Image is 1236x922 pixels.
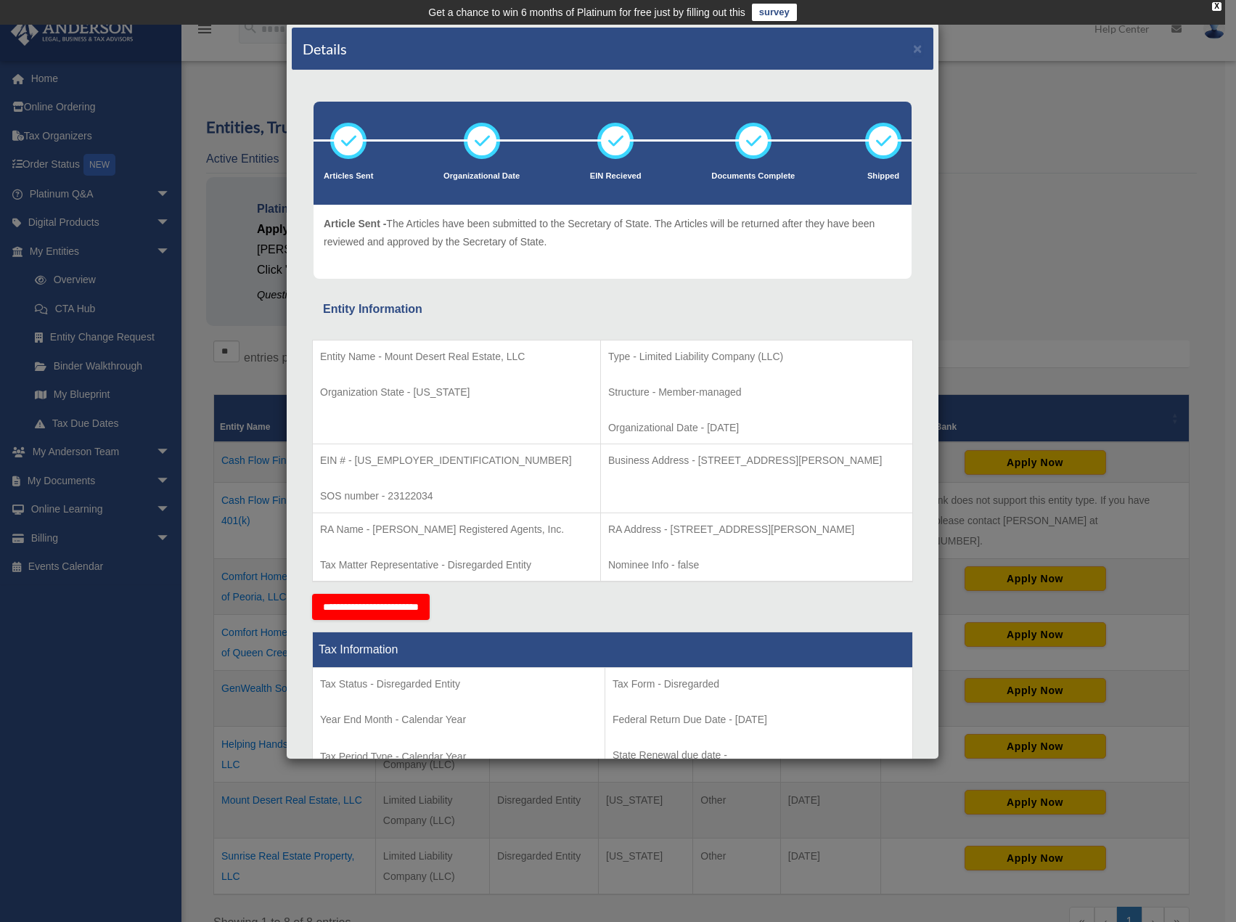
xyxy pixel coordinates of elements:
[320,383,593,401] p: Organization State - [US_STATE]
[711,169,795,184] p: Documents Complete
[324,215,901,250] p: The Articles have been submitted to the Secretary of State. The Articles will be returned after t...
[320,556,593,574] p: Tax Matter Representative - Disregarded Entity
[613,675,905,693] p: Tax Form - Disregarded
[613,746,905,764] p: State Renewal due date -
[428,4,745,21] div: Get a chance to win 6 months of Platinum for free just by filling out this
[320,521,593,539] p: RA Name - [PERSON_NAME] Registered Agents, Inc.
[313,668,605,775] td: Tax Period Type - Calendar Year
[324,169,373,184] p: Articles Sent
[1212,2,1221,11] div: close
[303,38,347,59] h4: Details
[320,348,593,366] p: Entity Name - Mount Desert Real Estate, LLC
[313,632,913,668] th: Tax Information
[608,348,905,366] p: Type - Limited Liability Company (LLC)
[590,169,642,184] p: EIN Recieved
[608,383,905,401] p: Structure - Member-managed
[608,419,905,437] p: Organizational Date - [DATE]
[324,218,386,229] span: Article Sent -
[320,487,593,505] p: SOS number - 23122034
[320,452,593,470] p: EIN # - [US_EMPLOYER_IDENTIFICATION_NUMBER]
[320,711,597,729] p: Year End Month - Calendar Year
[608,521,905,539] p: RA Address - [STREET_ADDRESS][PERSON_NAME]
[608,556,905,574] p: Nominee Info - false
[320,675,597,693] p: Tax Status - Disregarded Entity
[323,299,902,319] div: Entity Information
[608,452,905,470] p: Business Address - [STREET_ADDRESS][PERSON_NAME]
[752,4,797,21] a: survey
[913,41,922,56] button: ×
[613,711,905,729] p: Federal Return Due Date - [DATE]
[443,169,520,184] p: Organizational Date
[865,169,901,184] p: Shipped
